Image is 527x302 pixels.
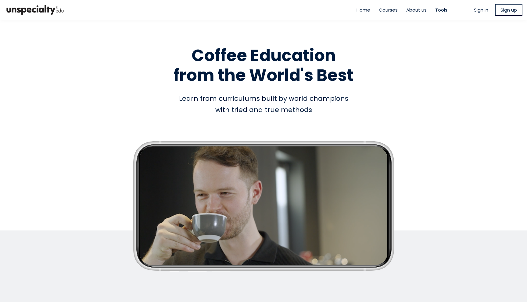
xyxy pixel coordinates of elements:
a: Sign up [495,4,522,16]
a: Sign in [474,6,488,13]
img: bc390a18feecddb333977e298b3a00a1.png [5,2,66,17]
a: Tools [435,6,447,13]
div: Learn from curriculums built by world champions with tried and true methods [90,93,437,116]
span: Sign up [500,6,517,13]
h1: Coffee Education from the World's Best [90,46,437,85]
a: About us [406,6,427,13]
a: Home [357,6,370,13]
a: Courses [379,6,398,13]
